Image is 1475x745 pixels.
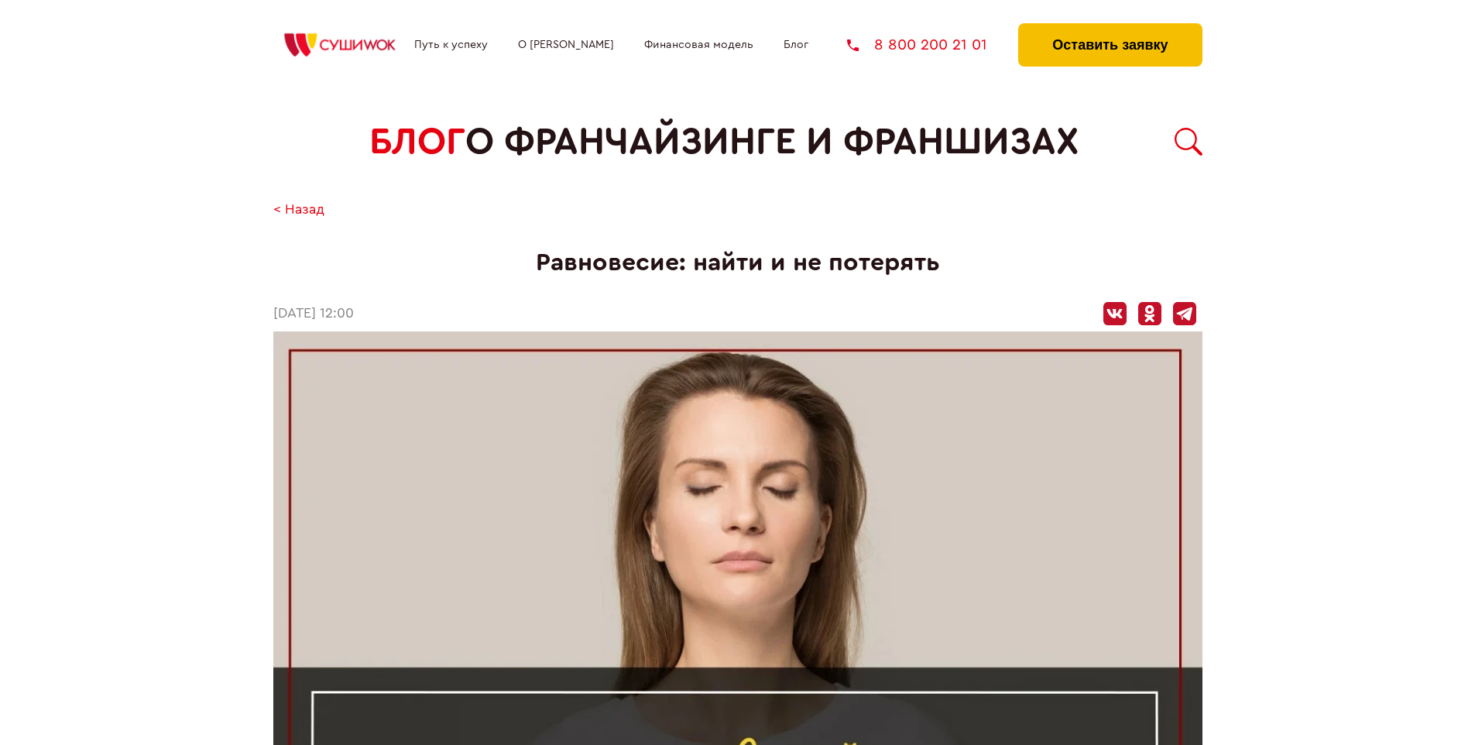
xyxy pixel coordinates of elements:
a: Блог [784,39,808,51]
a: Путь к успеху [414,39,488,51]
span: БЛОГ [369,121,465,163]
span: 8 800 200 21 01 [874,37,987,53]
a: < Назад [273,202,324,218]
h1: Равновесие: найти и не потерять [273,249,1202,277]
span: о франчайзинге и франшизах [465,121,1079,163]
a: 8 800 200 21 01 [847,37,987,53]
button: Оставить заявку [1018,23,1202,67]
time: [DATE] 12:00 [273,306,354,322]
a: О [PERSON_NAME] [518,39,614,51]
a: Финансовая модель [644,39,753,51]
